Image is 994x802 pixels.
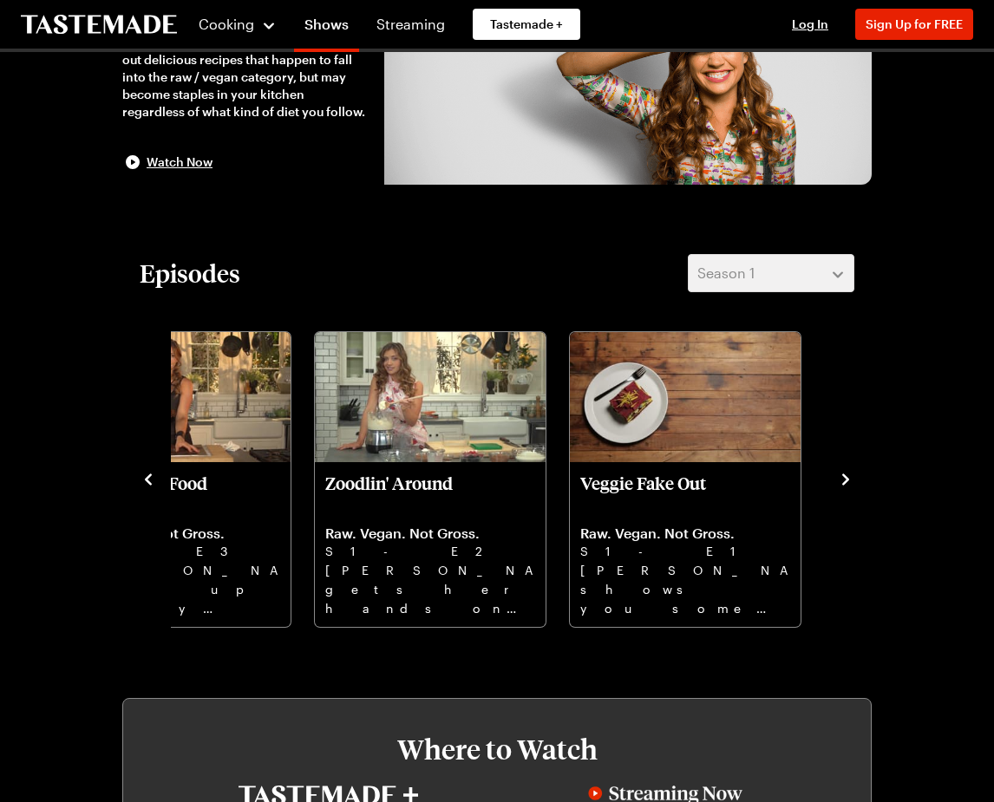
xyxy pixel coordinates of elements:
[792,16,828,31] span: Log In
[313,327,568,629] div: 9 / 10
[58,327,313,629] div: 8 / 10
[688,254,854,292] button: Season 1
[570,332,801,462] img: Veggie Fake Out
[325,473,535,616] a: Zoodlin' Around
[325,473,535,514] p: Zoodlin' Around
[325,561,535,616] p: [PERSON_NAME] gets her hands on a spiralizer for some zucchini noodles and makes some raw energy ...
[70,473,280,514] p: Vegan Party Food
[21,15,177,35] a: To Tastemade Home Page
[325,525,535,542] p: Raw. Vegan. Not Gross.
[580,473,790,514] p: Veggie Fake Out
[580,473,790,616] a: Veggie Fake Out
[140,258,240,289] h2: Episodes
[580,542,790,561] p: S1 - E1
[198,3,277,45] button: Cooking
[775,16,845,33] button: Log In
[294,3,359,52] a: Shows
[866,16,963,31] span: Sign Up for FREE
[325,542,535,561] p: S1 - E2
[140,467,157,488] button: navigate to previous item
[70,561,280,616] p: [PERSON_NAME] whips up 3 easy and delicious recipes that are bound to impress your pickiest party...
[568,327,823,629] div: 10 / 10
[60,332,291,462] img: Vegan Party Food
[490,16,563,33] span: Tastemade +
[175,734,819,765] h3: Where to Watch
[70,542,280,561] p: S1 - E3
[70,473,280,616] a: Vegan Party Food
[60,332,291,627] div: Vegan Party Food
[697,263,755,284] span: Season 1
[315,332,546,462] img: Zoodlin' Around
[315,332,546,627] div: Zoodlin' Around
[580,561,790,616] p: [PERSON_NAME] shows you some creative ways to eat your veggies, including a lasagna made with bee...
[473,9,580,40] a: Tastemade +
[70,525,280,542] p: Raw. Vegan. Not Gross.
[199,16,254,32] span: Cooking
[570,332,801,627] div: Veggie Fake Out
[122,16,367,121] div: In this series, [PERSON_NAME] of Sidesaddle Kitchen shows you some flat-out delicious recipes tha...
[855,9,973,40] button: Sign Up for FREE
[580,525,790,542] p: Raw. Vegan. Not Gross.
[837,467,854,488] button: navigate to next item
[147,153,213,171] span: Watch Now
